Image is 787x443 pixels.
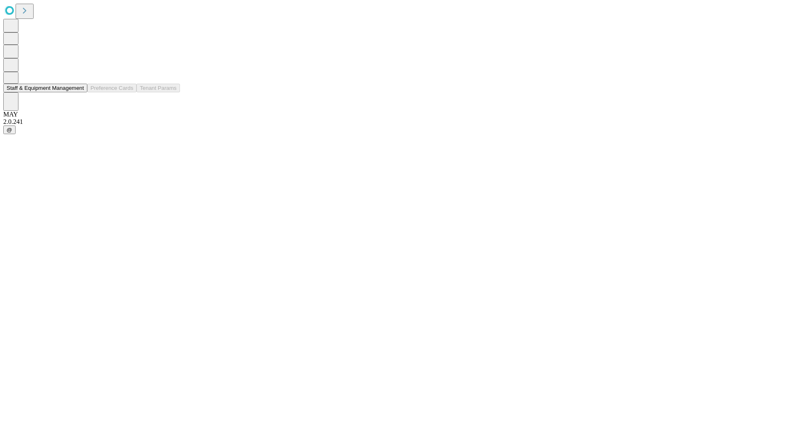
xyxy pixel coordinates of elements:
[136,84,180,92] button: Tenant Params
[3,118,784,126] div: 2.0.241
[87,84,136,92] button: Preference Cards
[7,127,12,133] span: @
[3,84,87,92] button: Staff & Equipment Management
[3,126,16,134] button: @
[3,111,784,118] div: MAY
